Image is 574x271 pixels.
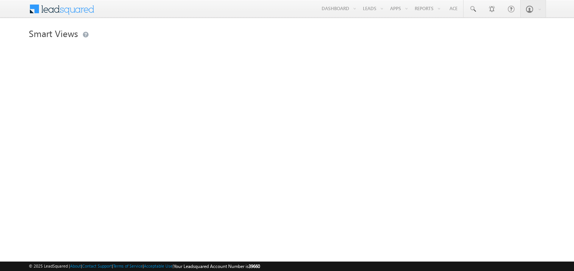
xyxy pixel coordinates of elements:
[82,263,112,268] a: Contact Support
[113,263,143,268] a: Terms of Service
[29,27,78,39] span: Smart Views
[29,263,260,270] span: © 2025 LeadSquared | | | | |
[70,263,81,268] a: About
[174,263,260,269] span: Your Leadsquared Account Number is
[249,263,260,269] span: 39660
[144,263,173,268] a: Acceptable Use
